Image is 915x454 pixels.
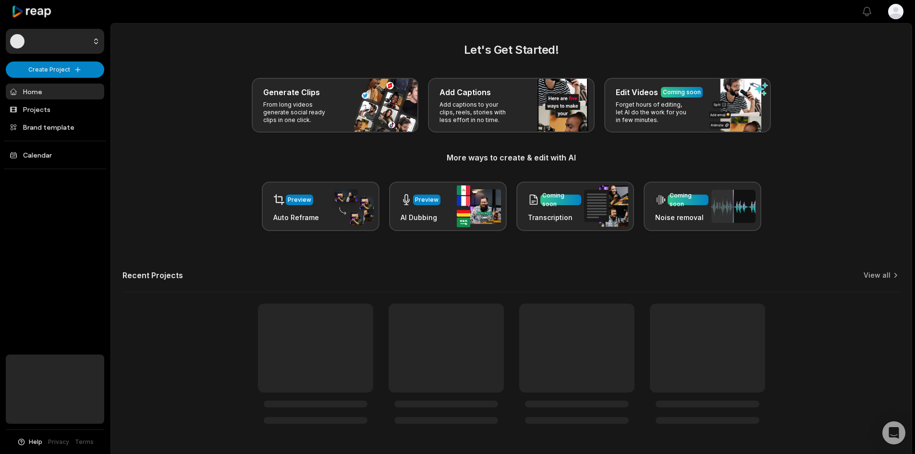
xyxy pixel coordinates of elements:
[864,270,891,280] a: View all
[122,41,900,59] h2: Let's Get Started!
[6,61,104,78] button: Create Project
[528,212,581,222] h3: Transcription
[882,421,905,444] div: Open Intercom Messenger
[329,188,374,225] img: auto_reframe.png
[711,190,756,223] img: noise_removal.png
[439,86,491,98] h3: Add Captions
[263,86,320,98] h3: Generate Clips
[542,191,579,209] div: Coming soon
[439,101,514,124] p: Add captions to your clips, reels, stories with less effort in no time.
[584,185,628,227] img: transcription.png
[122,152,900,163] h3: More ways to create & edit with AI
[48,438,69,446] a: Privacy
[6,119,104,135] a: Brand template
[670,191,707,209] div: Coming soon
[401,212,440,222] h3: AI Dubbing
[29,438,42,446] span: Help
[6,84,104,99] a: Home
[663,88,701,97] div: Coming soon
[6,147,104,163] a: Calendar
[75,438,94,446] a: Terms
[457,185,501,227] img: ai_dubbing.png
[616,101,690,124] p: Forget hours of editing, let AI do the work for you in few minutes.
[263,101,338,124] p: From long videos generate social ready clips in one click.
[415,196,439,204] div: Preview
[655,212,708,222] h3: Noise removal
[616,86,658,98] h3: Edit Videos
[17,438,42,446] button: Help
[6,101,104,117] a: Projects
[122,270,183,280] h2: Recent Projects
[288,196,311,204] div: Preview
[273,212,319,222] h3: Auto Reframe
